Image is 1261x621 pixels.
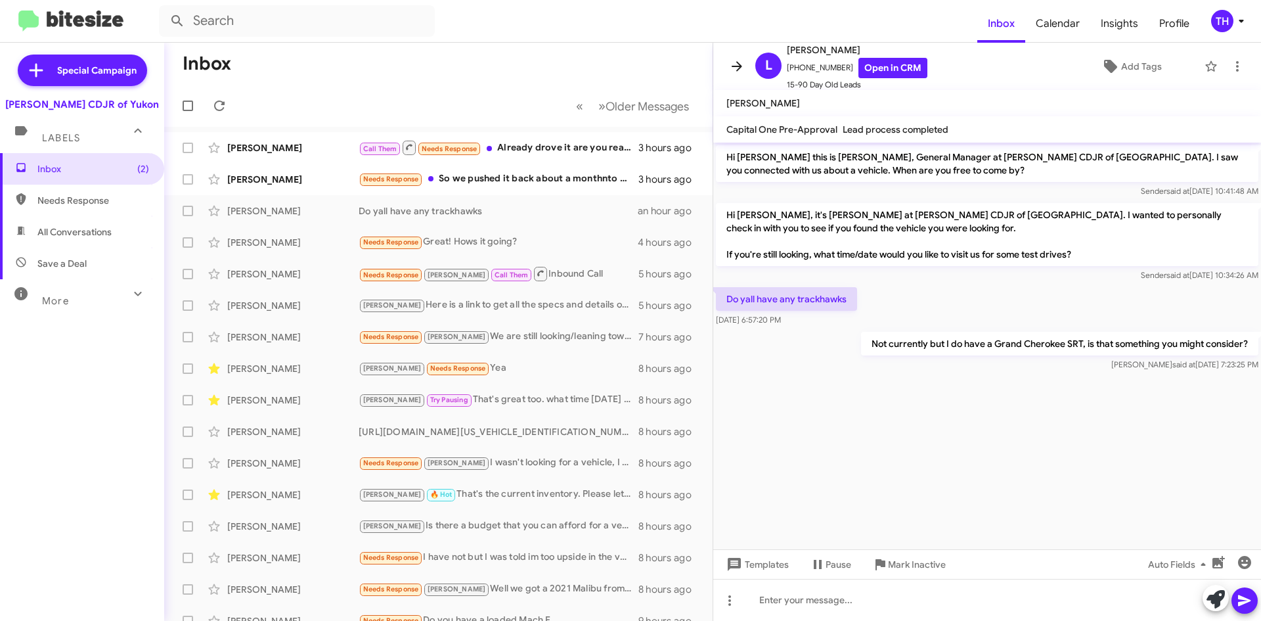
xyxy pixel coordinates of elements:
div: [PERSON_NAME] [227,551,359,564]
span: Labels [42,132,80,144]
span: Needs Response [363,585,419,593]
div: [PERSON_NAME] [227,457,359,470]
div: 8 hours ago [638,583,702,596]
span: Pause [826,553,851,576]
button: Add Tags [1063,55,1198,78]
div: 8 hours ago [638,488,702,501]
span: More [42,295,69,307]
span: Needs Response [363,459,419,467]
div: I have not but I was told im too upside in the vehicles Im trading in to make anything work so il... [359,550,638,565]
span: L [765,55,772,76]
div: [PERSON_NAME] [227,204,359,218]
div: [PERSON_NAME] [227,394,359,407]
a: Special Campaign [18,55,147,86]
span: Call Them [363,145,397,153]
div: [PERSON_NAME] CDJR of Yukon [5,98,159,111]
span: [PERSON_NAME] [726,97,800,109]
div: [PERSON_NAME] [227,425,359,438]
div: [PERSON_NAME] [227,362,359,375]
div: [PERSON_NAME] [227,520,359,533]
div: 8 hours ago [638,362,702,375]
p: Not currently but I do have a Grand Cherokee SRT, is that something you might consider? [861,332,1258,356]
div: 4 hours ago [638,236,702,249]
span: [DATE] 6:57:20 PM [716,315,781,325]
div: [PERSON_NAME] [227,299,359,312]
div: 8 hours ago [638,520,702,533]
div: That's great too. what time [DATE] works for you? [359,392,638,407]
span: » [598,98,606,114]
button: Mark Inactive [862,553,956,576]
div: Here is a link to get all the specs and details of that unit [359,298,638,313]
span: Needs Response [37,194,149,207]
div: [PERSON_NAME] [227,173,359,186]
div: Is there a budget that you can afford for a vehcile for your needs? [359,518,638,534]
span: [PERSON_NAME] [428,459,486,467]
div: Yea [359,361,638,376]
span: Templates [724,553,789,576]
span: [PERSON_NAME] [363,301,422,310]
div: 8 hours ago [638,425,702,438]
a: Open in CRM [858,58,927,78]
div: Well we got a 2021 Malibu from Auto One in [GEOGRAPHIC_DATA], paid almost 2 grand for a down paym... [359,582,638,597]
span: All Conversations [37,225,112,239]
span: [PERSON_NAME] [363,490,422,499]
span: Needs Response [363,553,419,562]
div: [PERSON_NAME] [227,331,359,344]
div: [PERSON_NAME] [227,267,359,281]
div: 8 hours ago [638,457,702,470]
span: [PHONE_NUMBER] [787,58,927,78]
span: Add Tags [1121,55,1162,78]
span: Older Messages [606,99,689,114]
h1: Inbox [183,53,231,74]
div: So we pushed it back about a monthnto be safe [359,172,638,187]
p: Do yall have any trackhawks [716,287,857,311]
a: Inbox [977,5,1025,43]
button: Auto Fields [1138,553,1222,576]
span: « [576,98,583,114]
button: Templates [713,553,799,576]
div: [PERSON_NAME] [227,236,359,249]
div: 5 hours ago [638,299,702,312]
span: Needs Response [363,238,419,246]
div: Great! Hows it going? [359,235,638,250]
nav: Page navigation example [569,93,697,120]
span: Inbox [37,162,149,175]
a: Calendar [1025,5,1090,43]
div: 3 hours ago [638,173,702,186]
span: Call Them [495,271,529,279]
p: Hi [PERSON_NAME] this is [PERSON_NAME], General Manager at [PERSON_NAME] CDJR of [GEOGRAPHIC_DATA... [716,145,1258,182]
div: That's the current inventory. Please let me know what you see. I'd loved to have you come in [DAT... [359,487,638,502]
span: [PERSON_NAME] [428,271,486,279]
div: 5 hours ago [638,267,702,281]
p: Hi [PERSON_NAME], it's [PERSON_NAME] at [PERSON_NAME] CDJR of [GEOGRAPHIC_DATA]. I wanted to pers... [716,203,1258,266]
span: Capital One Pre-Approval [726,124,837,135]
span: Needs Response [363,175,419,183]
span: said at [1172,359,1195,369]
span: Lead process completed [843,124,948,135]
span: Auto Fields [1148,553,1211,576]
span: [PERSON_NAME] [428,333,486,341]
span: Special Campaign [57,64,137,77]
span: Needs Response [430,364,486,373]
div: I wasn't looking for a vehicle, I purchased a 2021 [PERSON_NAME] in April of 21, I just now hit 1... [359,455,638,471]
span: 🔥 Hot [430,490,453,499]
div: [PERSON_NAME] [227,488,359,501]
span: (2) [137,162,149,175]
button: Previous [568,93,591,120]
div: Already drove it are you ready to make a deal [359,139,638,156]
span: Profile [1149,5,1200,43]
div: Inbound Call [359,265,638,282]
a: Insights [1090,5,1149,43]
input: Search [159,5,435,37]
div: TH [1211,10,1233,32]
span: said at [1166,186,1189,196]
span: said at [1166,270,1189,280]
div: [PERSON_NAME] [227,583,359,596]
span: [PERSON_NAME] [363,522,422,530]
span: [PERSON_NAME] [428,585,486,593]
span: Save a Deal [37,257,87,270]
span: Needs Response [363,333,419,341]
